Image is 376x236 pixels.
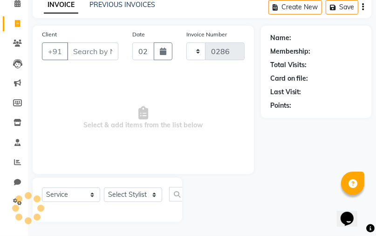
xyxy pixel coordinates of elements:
[270,101,291,111] div: Points:
[270,74,308,83] div: Card on file:
[270,47,311,56] div: Membership:
[186,30,227,39] label: Invoice Number
[169,187,191,201] input: Search or Scan
[337,199,367,227] iframe: chat widget
[42,42,68,60] button: +91
[132,30,145,39] label: Date
[42,71,245,165] span: Select & add items from the list below
[89,0,155,9] a: PREVIOUS INVOICES
[42,30,57,39] label: Client
[67,42,118,60] input: Search by Name/Mobile/Email/Code
[270,87,301,97] div: Last Visit:
[270,33,291,43] div: Name:
[270,60,307,70] div: Total Visits:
